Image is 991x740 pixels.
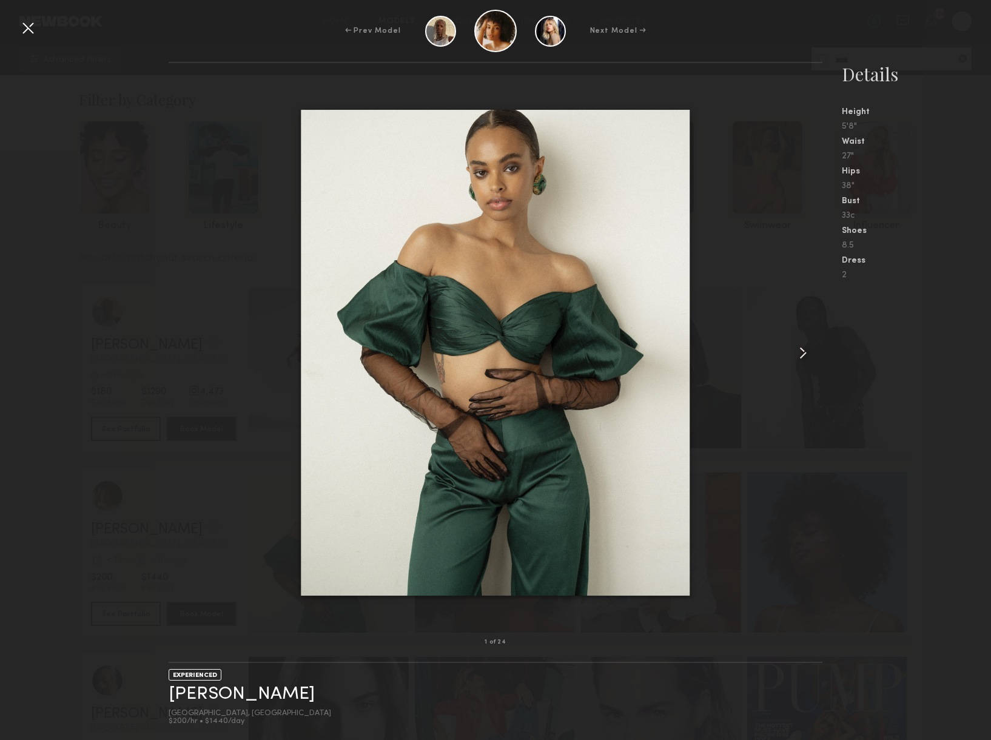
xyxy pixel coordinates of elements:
div: [GEOGRAPHIC_DATA], [GEOGRAPHIC_DATA] [169,710,331,718]
div: ← Prev Model [345,25,401,36]
div: Height [842,108,991,116]
div: Waist [842,138,991,146]
div: $200/hr • $1440/day [169,718,331,725]
div: Details [842,62,991,86]
div: Next Model → [590,25,647,36]
div: Bust [842,197,991,206]
div: Hips [842,167,991,176]
a: [PERSON_NAME] [169,685,315,704]
div: 1 of 24 [485,639,506,645]
div: Shoes [842,227,991,235]
div: EXPERIENCED [169,669,221,681]
div: 2 [842,271,991,280]
div: 27" [842,152,991,161]
div: 38" [842,182,991,190]
div: Dress [842,257,991,265]
div: 5'8" [842,123,991,131]
div: 33c [842,212,991,220]
div: 8.5 [842,241,991,250]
